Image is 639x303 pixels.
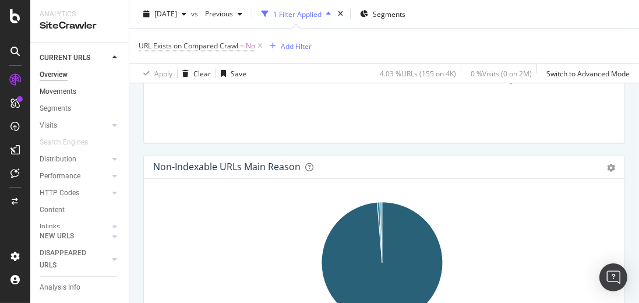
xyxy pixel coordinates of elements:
a: Segments [40,103,121,115]
button: Clear [178,64,211,83]
a: DISAPPEARED URLS [40,247,109,272]
div: NEW URLS [40,230,74,242]
div: Apply [154,68,172,78]
a: Visits [40,119,109,132]
a: Performance [40,170,109,182]
a: Distribution [40,153,109,165]
div: Clear [193,68,211,78]
div: HTTP Codes [40,187,79,199]
div: Add Filter [281,41,312,51]
button: Add Filter [265,39,312,53]
span: Segments [373,9,405,19]
div: Switch to Advanced Mode [546,68,630,78]
span: URL Exists on Compared Crawl [139,41,238,51]
div: 4.03 % URLs ( 155 on 4K ) [380,68,456,78]
span: = [240,41,244,51]
button: Switch to Advanced Mode [542,64,630,83]
div: Distribution [40,153,76,165]
div: Segments [40,103,71,115]
div: DISAPPEARED URLS [40,247,98,272]
div: 1 Filter Applied [273,9,322,19]
button: 1 Filter Applied [257,5,336,23]
a: HTTP Codes [40,187,109,199]
button: Apply [139,64,172,83]
a: Inlinks [40,221,109,233]
a: Search Engines [40,136,100,149]
div: Visits [40,119,57,132]
div: Inlinks [40,221,60,233]
a: Content [40,204,121,216]
span: vs [191,9,200,19]
a: Analysis Info [40,281,121,294]
div: times [336,8,345,20]
div: gear [607,164,615,172]
span: 2025 Aug. 28th [154,9,177,19]
a: Overview [40,69,121,81]
a: CURRENT URLS [40,52,109,64]
div: Non-Indexable URLs Main Reason [153,161,301,172]
span: Previous [200,9,233,19]
div: Analytics [40,9,119,19]
div: Content [40,204,65,216]
button: [DATE] [139,5,191,23]
div: Overview [40,69,68,81]
div: Movements [40,86,76,98]
div: Search Engines [40,136,88,149]
button: Save [216,64,246,83]
div: CURRENT URLS [40,52,90,64]
a: NEW URLS [40,230,109,242]
span: No [246,38,255,54]
div: SiteCrawler [40,19,119,33]
div: 0 % Visits ( 0 on 2M ) [471,68,532,78]
button: Segments [355,5,410,23]
button: Previous [200,5,247,23]
div: Performance [40,170,80,182]
div: Open Intercom Messenger [599,263,627,291]
a: Movements [40,86,121,98]
div: Save [231,68,246,78]
div: Analysis Info [40,281,80,294]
